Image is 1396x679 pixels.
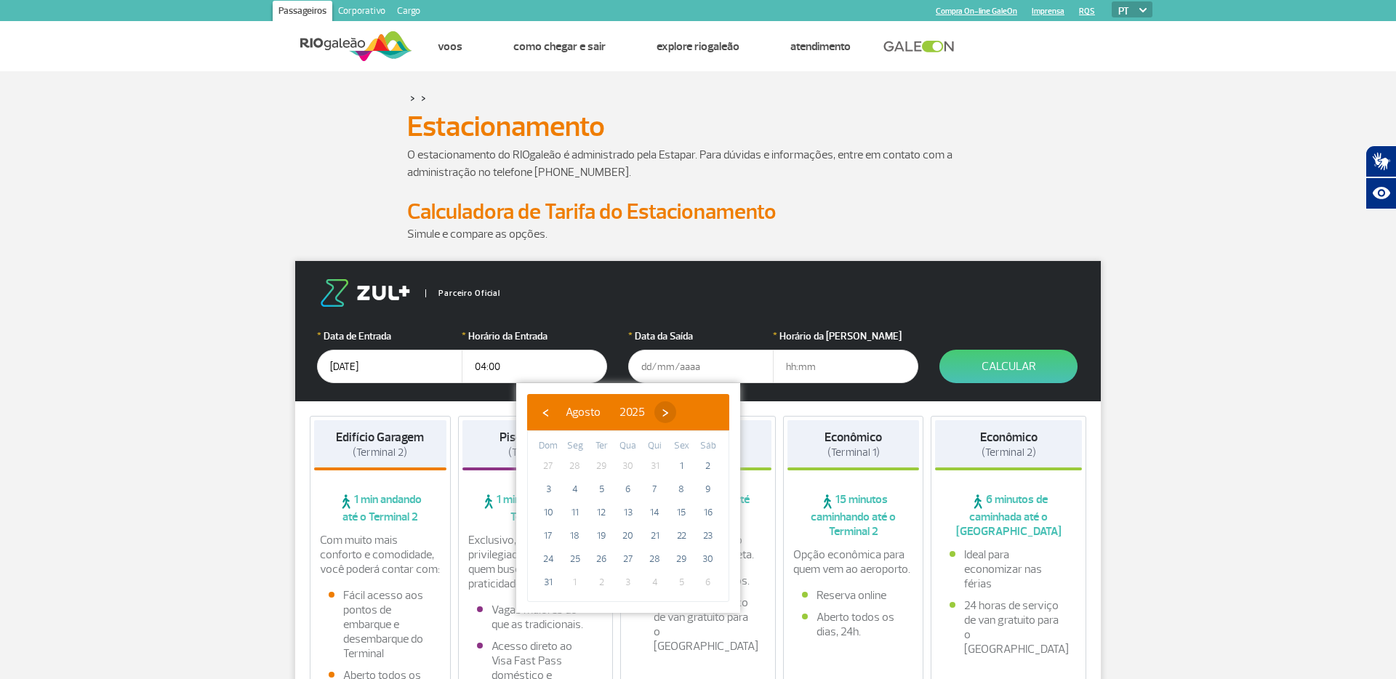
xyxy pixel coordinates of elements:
[537,524,560,547] span: 17
[982,446,1036,459] span: (Terminal 2)
[317,329,462,344] label: Data de Entrada
[827,446,880,459] span: (Terminal 1)
[590,501,613,524] span: 12
[643,478,667,501] span: 7
[1365,145,1396,209] div: Plugin de acessibilidade da Hand Talk.
[617,478,640,501] span: 6
[793,547,914,576] p: Opção econômica para quem vem ao aeroporto.
[643,501,667,524] span: 14
[697,501,720,524] span: 16
[643,571,667,594] span: 4
[628,329,774,344] label: Data da Saída
[1365,145,1396,177] button: Abrir tradutor de língua de sinais.
[468,533,603,591] p: Exclusivo, com localização privilegiada e ideal para quem busca conforto e praticidade.
[563,571,587,594] span: 1
[534,401,556,423] span: ‹
[643,524,667,547] span: 21
[590,547,613,571] span: 26
[317,350,462,383] input: dd/mm/aaaa
[537,478,560,501] span: 3
[537,571,560,594] span: 31
[1079,7,1095,16] a: RQS
[615,438,642,454] th: weekday
[935,492,1082,539] span: 6 minutos de caminhada até o [GEOGRAPHIC_DATA]
[508,446,563,459] span: (Terminal 2)
[619,405,645,419] span: 2025
[273,1,332,24] a: Passageiros
[590,571,613,594] span: 2
[462,492,609,524] span: 1 min andando até o Terminal 2
[825,430,882,445] strong: Econômico
[773,350,918,383] input: hh:mm
[802,588,905,603] li: Reserva online
[802,610,905,639] li: Aberto todos os dias, 24h.
[697,547,720,571] span: 30
[590,478,613,501] span: 5
[1365,177,1396,209] button: Abrir recursos assistivos.
[336,430,424,445] strong: Edifício Garagem
[516,383,740,613] bs-datepicker-container: calendar
[410,89,415,106] a: >
[329,588,432,661] li: Fácil acesso aos pontos de embarque e desembarque do Terminal
[950,598,1067,656] li: 24 horas de serviço de van gratuito para o [GEOGRAPHIC_DATA]
[617,454,640,478] span: 30
[694,438,721,454] th: weekday
[628,350,774,383] input: dd/mm/aaaa
[773,329,918,344] label: Horário da [PERSON_NAME]
[563,454,587,478] span: 28
[332,1,391,24] a: Corporativo
[391,1,426,24] a: Cargo
[654,401,676,423] button: ›
[670,478,693,501] span: 8
[320,533,441,576] p: Com muito mais conforto e comodidade, você poderá contar com:
[563,547,587,571] span: 25
[697,524,720,547] span: 23
[697,571,720,594] span: 6
[697,478,720,501] span: 9
[641,438,668,454] th: weekday
[462,350,607,383] input: hh:mm
[670,547,693,571] span: 29
[477,603,595,632] li: Vagas maiores do que as tradicionais.
[590,454,613,478] span: 29
[563,524,587,547] span: 18
[657,39,739,54] a: Explore RIOgaleão
[421,89,426,106] a: >
[556,401,610,423] button: Agosto
[513,39,606,54] a: Como chegar e sair
[537,501,560,524] span: 10
[590,524,613,547] span: 19
[438,39,462,54] a: Voos
[407,198,989,225] h2: Calculadora de Tarifa do Estacionamento
[563,478,587,501] span: 4
[697,454,720,478] span: 2
[500,430,571,445] strong: Piso Premium
[617,501,640,524] span: 13
[1032,7,1064,16] a: Imprensa
[563,501,587,524] span: 11
[980,430,1038,445] strong: Econômico
[668,438,695,454] th: weekday
[562,438,589,454] th: weekday
[534,403,676,417] bs-datepicker-navigation-view: ​ ​ ​
[939,350,1078,383] button: Calcular
[610,401,654,423] button: 2025
[462,329,607,344] label: Horário da Entrada
[643,547,667,571] span: 28
[537,454,560,478] span: 27
[670,571,693,594] span: 5
[617,524,640,547] span: 20
[787,492,920,539] span: 15 minutos caminhando até o Terminal 2
[535,438,562,454] th: weekday
[643,454,667,478] span: 31
[670,501,693,524] span: 15
[588,438,615,454] th: weekday
[790,39,851,54] a: Atendimento
[353,446,407,459] span: (Terminal 2)
[407,146,989,181] p: O estacionamento do RIOgaleão é administrado pela Estapar. Para dúvidas e informações, entre em c...
[537,547,560,571] span: 24
[617,547,640,571] span: 27
[670,454,693,478] span: 1
[425,289,500,297] span: Parceiro Oficial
